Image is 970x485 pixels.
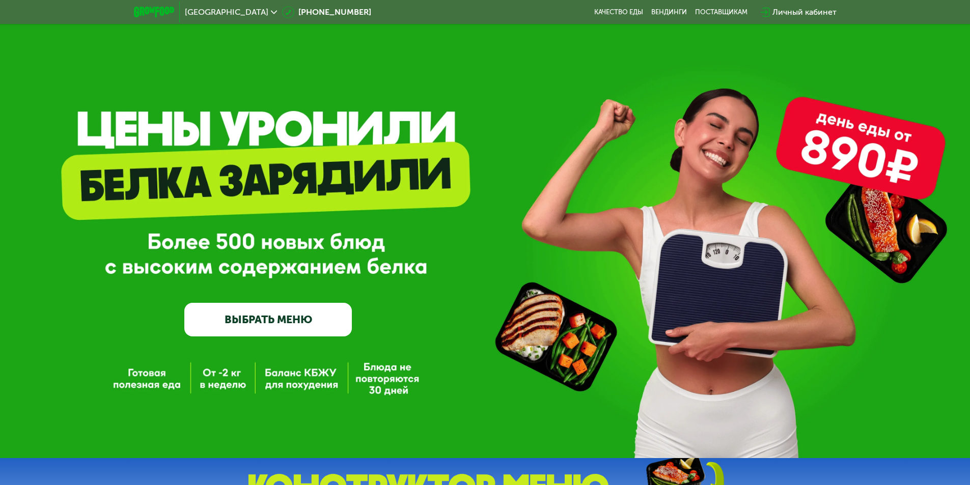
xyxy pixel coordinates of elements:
[772,6,837,18] div: Личный кабинет
[184,303,352,336] a: ВЫБРАТЬ МЕНЮ
[651,8,687,16] a: Вендинги
[695,8,747,16] div: поставщикам
[594,8,643,16] a: Качество еды
[185,8,268,16] span: [GEOGRAPHIC_DATA]
[282,6,371,18] a: [PHONE_NUMBER]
